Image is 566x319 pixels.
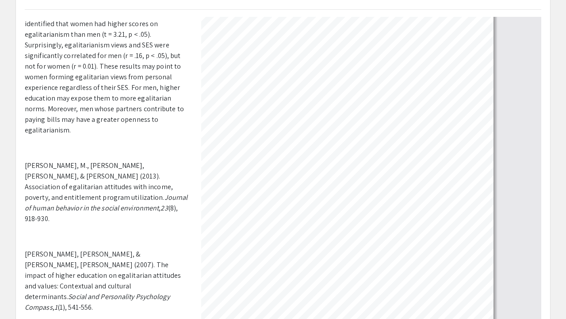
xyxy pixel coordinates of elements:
[53,303,54,312] span: ,
[25,249,181,301] span: [PERSON_NAME], [PERSON_NAME], & [PERSON_NAME], [PERSON_NAME] (2007). The impact of higher educati...
[25,292,170,312] em: Social and Personality Psychology Compass
[54,303,57,312] em: 1
[159,203,161,213] span: ,
[57,303,93,312] span: (1), 541-556.
[161,203,168,213] em: 23
[25,8,188,136] p: As hypothesized, results from a paired t-test identified that women had higher scores on egalitar...
[25,161,173,202] span: [PERSON_NAME], M., [PERSON_NAME], [PERSON_NAME], & [PERSON_NAME] (2013). Association of egalitari...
